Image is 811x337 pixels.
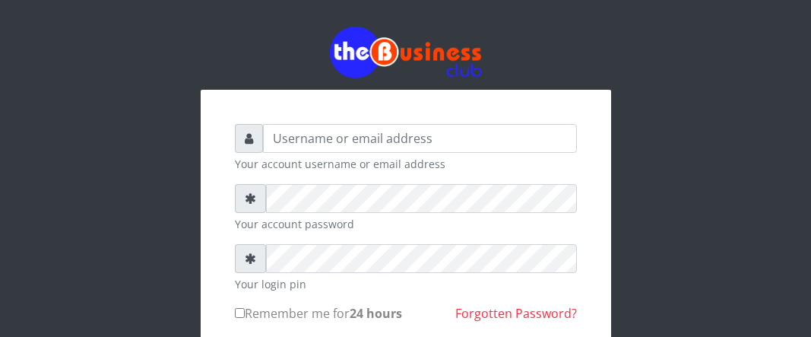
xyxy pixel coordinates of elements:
[235,156,577,172] small: Your account username or email address
[235,216,577,232] small: Your account password
[263,124,577,153] input: Username or email address
[455,305,577,322] a: Forgotten Password?
[350,305,402,322] b: 24 hours
[235,308,245,318] input: Remember me for24 hours
[235,276,577,292] small: Your login pin
[235,304,402,323] label: Remember me for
